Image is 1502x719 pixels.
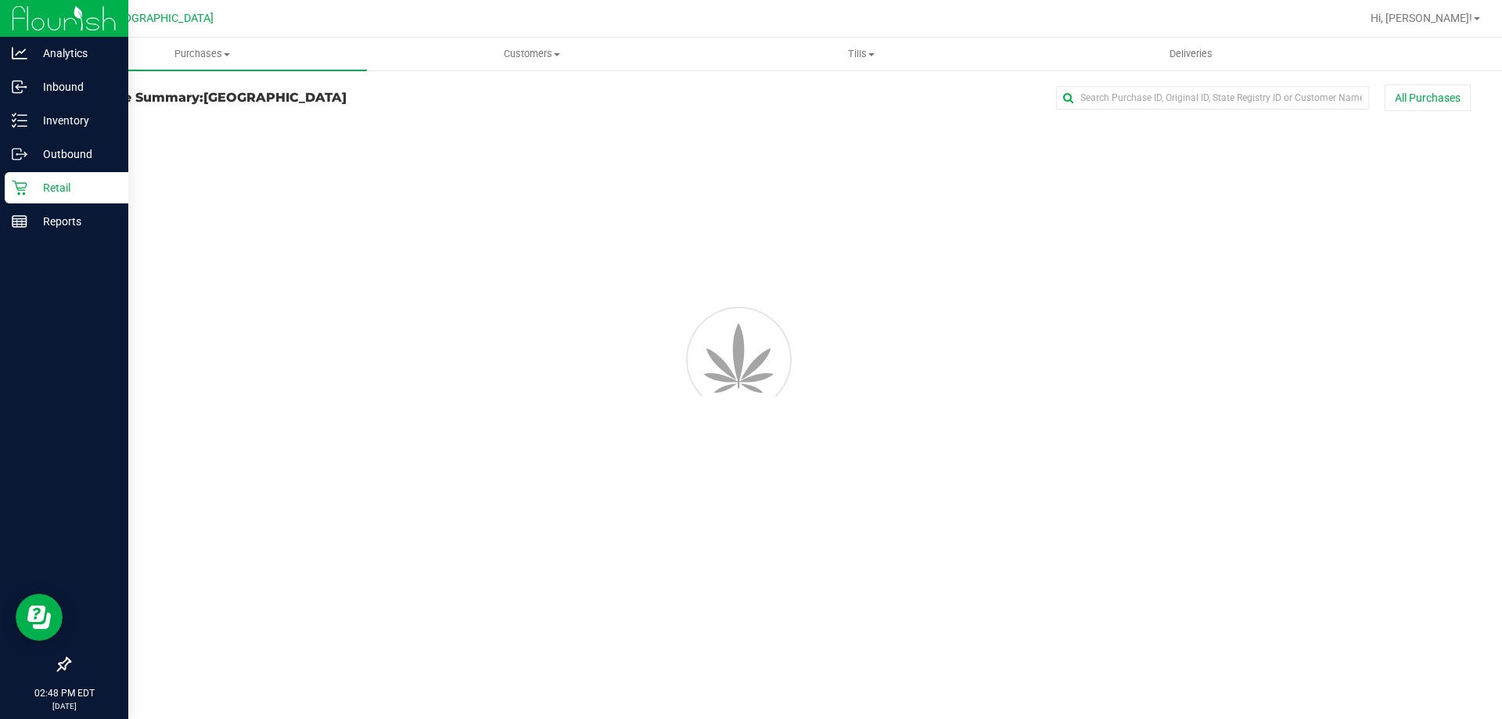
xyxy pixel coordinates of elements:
h3: Purchase Summary: [69,91,536,105]
p: Retail [27,178,121,197]
p: Inbound [27,77,121,96]
inline-svg: Inventory [12,113,27,128]
p: Inventory [27,111,121,130]
iframe: Resource center [16,594,63,641]
span: [GEOGRAPHIC_DATA] [106,12,214,25]
span: Purchases [38,47,367,61]
a: Purchases [38,38,367,70]
p: Analytics [27,44,121,63]
p: Outbound [27,145,121,164]
a: Customers [367,38,696,70]
p: Reports [27,212,121,231]
span: [GEOGRAPHIC_DATA] [203,90,347,105]
inline-svg: Outbound [12,146,27,162]
inline-svg: Retail [12,180,27,196]
p: [DATE] [7,700,121,712]
a: Tills [696,38,1026,70]
span: Customers [368,47,695,61]
span: Deliveries [1148,47,1234,61]
span: Tills [697,47,1025,61]
p: 02:48 PM EDT [7,686,121,700]
inline-svg: Analytics [12,45,27,61]
input: Search Purchase ID, Original ID, State Registry ID or Customer Name... [1056,86,1369,110]
button: All Purchases [1385,84,1471,111]
inline-svg: Inbound [12,79,27,95]
a: Deliveries [1026,38,1356,70]
inline-svg: Reports [12,214,27,229]
span: Hi, [PERSON_NAME]! [1371,12,1472,24]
